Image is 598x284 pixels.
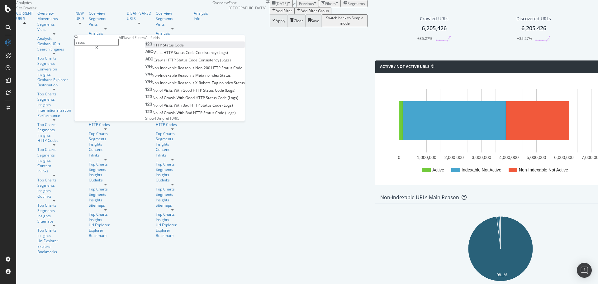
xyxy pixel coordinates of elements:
span: HTTP [164,50,174,55]
span: (Logs) [228,95,238,100]
div: Analysis Info [194,11,208,21]
div: Segments [156,136,189,142]
span: Status [163,42,175,48]
a: Top Charts [37,177,71,183]
span: Crawls [154,57,166,63]
span: Status [220,73,231,78]
a: HTTP Codes [37,138,71,143]
div: Insights [89,197,122,203]
span: Show 10 more [145,116,168,121]
div: Orphan URLs [37,41,71,46]
a: Top Charts [156,161,189,167]
span: (Logs) [217,50,228,55]
a: Analysis [156,31,189,36]
span: Non-Indexable [152,80,178,85]
a: Insights [37,158,71,163]
a: Inlinks [37,168,71,174]
a: DISAPPEARED URLS [127,11,151,21]
div: Top Charts [89,131,122,136]
span: Code [175,42,184,48]
a: Top Charts [89,161,122,167]
a: Explorer Bookmarks [156,228,189,238]
a: Orphans Explorer [37,77,71,82]
h4: Active / Not Active URLs [380,64,430,70]
a: Segments [37,127,71,132]
a: Insights [156,142,189,147]
div: SiteCrawler [16,5,212,11]
a: Analysis [37,36,71,41]
span: Status [174,50,186,55]
div: 6,205,426 [422,24,447,32]
div: Sitemaps [156,203,189,208]
text: 1,000,000 [417,155,436,160]
div: Sitemaps [37,219,71,224]
a: Inlinks [89,152,122,158]
text: Indexable Not Active [462,167,501,172]
span: Visits [154,50,164,55]
a: Overview [156,11,189,16]
span: Previous [299,1,314,6]
a: Segments [37,22,71,27]
a: Overview [89,11,122,16]
span: (Logs) [225,88,235,93]
text: 3,000,000 [472,155,491,160]
div: Overview [37,11,71,16]
div: Discovered URLs [516,16,551,22]
div: Segments [156,16,189,21]
a: Internationalization [37,108,71,113]
a: Insights [156,172,189,177]
a: Segments [89,136,122,142]
div: Url Explorer [89,222,122,228]
span: With [174,103,183,108]
a: HTTP Codes [89,122,122,127]
span: noindex [205,73,220,78]
a: Top Charts [37,122,71,127]
div: Insights [89,172,122,177]
a: Top Charts [156,131,189,136]
div: Outlinks [89,177,122,183]
div: Segments [37,183,71,188]
a: Content [37,163,71,168]
div: All fields [145,35,245,40]
span: Meta [195,73,205,78]
a: Movements [37,16,71,21]
div: +35.27% [417,36,432,41]
a: Insights [37,233,71,238]
a: Segments [89,167,122,172]
a: Segments [37,208,71,213]
a: NEW URLS [75,11,84,21]
a: Visits [89,22,122,27]
span: Status [177,57,188,63]
button: Add Filter Group [295,7,331,14]
span: With [177,95,185,100]
a: Segments [37,61,71,66]
a: Distribution [37,82,71,88]
a: Insights [156,217,189,222]
a: Top Charts [37,203,71,208]
a: Top Charts [156,186,189,192]
a: Top Charts [89,212,122,217]
div: Non-Indexable URLs Main Reason [380,194,459,200]
text: 0 [398,155,401,160]
a: Content [89,147,122,152]
div: HTTP Codes [156,122,189,127]
a: Insights [37,213,71,219]
span: HTTP [166,57,177,63]
a: Sitemaps [89,203,122,208]
a: Insights [37,188,71,193]
span: Non-Indexable [152,73,178,78]
a: Top Charts [89,186,122,192]
a: Top Charts [156,212,189,217]
span: Good [185,95,196,100]
span: Reason [178,73,192,78]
